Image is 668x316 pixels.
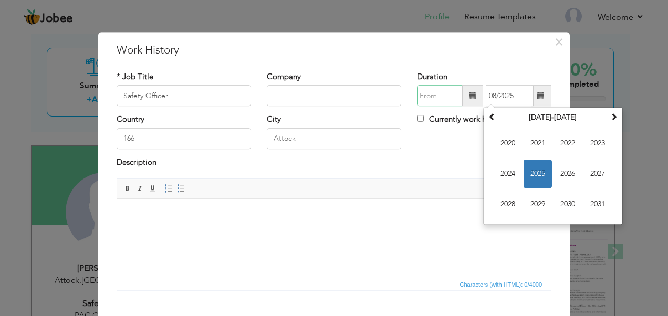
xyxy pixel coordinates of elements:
span: 2021 [524,130,552,158]
span: 2028 [494,191,522,219]
label: Duration [417,71,447,82]
span: Characters (with HTML): 0/4000 [458,280,545,289]
a: Underline [147,183,159,194]
span: 2026 [554,160,582,188]
th: Select Decade [498,110,608,126]
span: 2022 [554,130,582,158]
div: Statistics [458,280,546,289]
input: From [417,86,462,107]
label: Company [267,71,301,82]
span: 2020 [494,130,522,158]
a: Italic [134,183,146,194]
span: × [555,33,563,51]
span: 2024 [494,160,522,188]
span: 2027 [583,160,612,188]
h3: Work History [117,43,551,58]
input: Currently work here [417,115,424,122]
iframe: Rich Text Editor, workEditor [117,199,551,278]
a: Bold [122,183,133,194]
span: Previous Decade [488,113,496,121]
span: 2025 [524,160,552,188]
span: 2023 [583,130,612,158]
button: Close [550,34,567,50]
label: Currently work here [417,114,497,125]
label: Country [117,114,144,125]
label: * Job Title [117,71,153,82]
input: Present [486,86,534,107]
span: Next Decade [610,113,618,121]
span: 2030 [554,191,582,219]
label: City [267,114,281,125]
a: Insert/Remove Numbered List [163,183,174,194]
span: 2029 [524,191,552,219]
span: 2031 [583,191,612,219]
a: Insert/Remove Bulleted List [175,183,187,194]
label: Description [117,157,156,168]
